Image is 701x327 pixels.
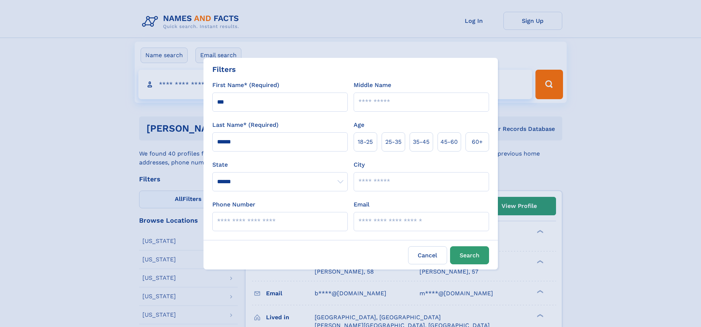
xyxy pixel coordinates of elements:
[408,246,447,264] label: Cancel
[354,121,364,129] label: Age
[413,138,429,146] span: 35‑45
[354,160,365,169] label: City
[358,138,373,146] span: 18‑25
[472,138,483,146] span: 60+
[212,200,255,209] label: Phone Number
[354,81,391,90] label: Middle Name
[354,200,369,209] label: Email
[440,138,458,146] span: 45‑60
[212,64,236,75] div: Filters
[450,246,489,264] button: Search
[385,138,401,146] span: 25‑35
[212,81,279,90] label: First Name* (Required)
[212,160,348,169] label: State
[212,121,279,129] label: Last Name* (Required)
